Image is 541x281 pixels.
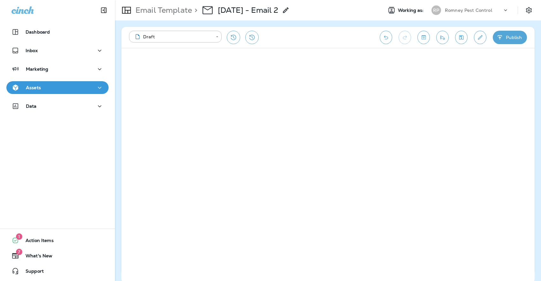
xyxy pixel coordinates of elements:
button: Settings [523,4,535,16]
p: Marketing [26,66,48,72]
span: Action Items [19,238,54,246]
div: Draft [133,34,211,40]
button: Data [6,100,109,113]
button: View Changelog [245,31,259,44]
p: Assets [26,85,41,90]
p: > [192,5,197,15]
span: Working as: [398,8,425,13]
button: Restore from previous version [227,31,240,44]
button: Edit details [474,31,486,44]
div: Labor Day - Email 2 [218,5,278,15]
span: What's New [19,253,52,261]
button: Toggle preview [417,31,430,44]
p: Data [26,104,37,109]
button: Publish [493,31,527,44]
button: 7What's New [6,249,109,262]
button: Inbox [6,44,109,57]
button: Marketing [6,63,109,75]
p: [DATE] - Email 2 [218,5,278,15]
button: Assets [6,81,109,94]
button: 1Action Items [6,234,109,247]
span: 1 [16,233,22,240]
p: Inbox [26,48,38,53]
p: Dashboard [26,29,50,35]
div: RP [431,5,441,15]
button: Dashboard [6,26,109,38]
button: Save [455,31,468,44]
button: Send test email [436,31,449,44]
button: Undo [380,31,392,44]
p: Email Template [133,5,192,15]
span: 7 [16,249,22,255]
p: Romney Pest Control [445,8,492,13]
span: Support [19,269,44,276]
button: Support [6,265,109,277]
button: Collapse Sidebar [95,4,113,17]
